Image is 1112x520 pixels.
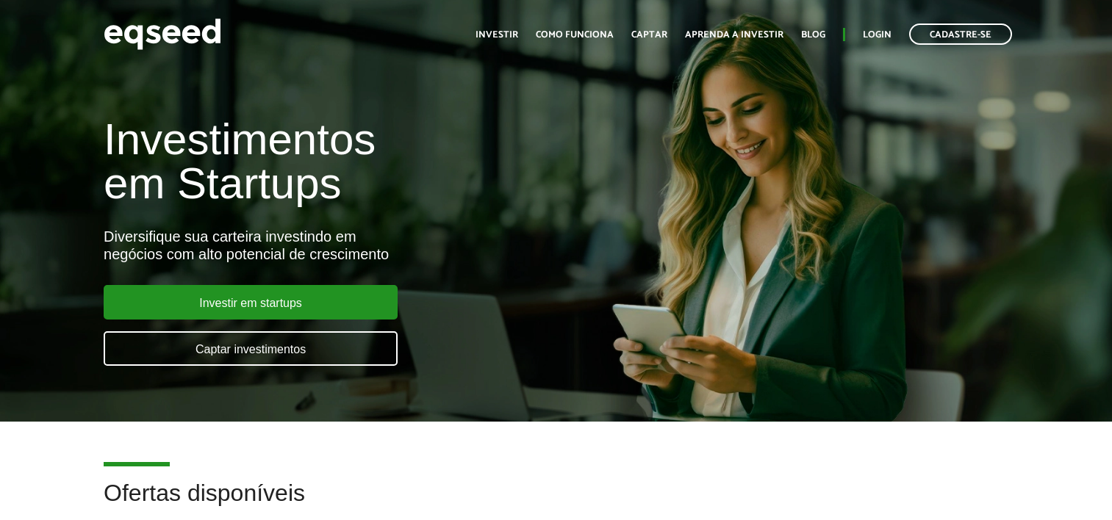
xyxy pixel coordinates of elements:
[863,30,892,40] a: Login
[909,24,1012,45] a: Cadastre-se
[536,30,614,40] a: Como funciona
[104,331,398,366] a: Captar investimentos
[104,15,221,54] img: EqSeed
[104,118,638,206] h1: Investimentos em Startups
[685,30,783,40] a: Aprenda a investir
[476,30,518,40] a: Investir
[104,228,638,263] div: Diversifique sua carteira investindo em negócios com alto potencial de crescimento
[631,30,667,40] a: Captar
[104,285,398,319] a: Investir em startups
[801,30,825,40] a: Blog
